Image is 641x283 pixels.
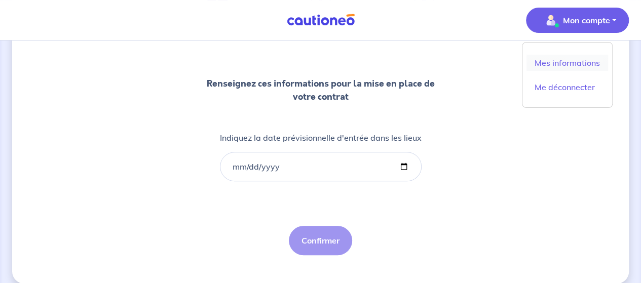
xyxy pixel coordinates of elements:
[526,79,608,95] a: Me déconnecter
[543,12,559,28] img: illu_account_valid_menu.svg
[563,14,610,26] p: Mon compte
[526,8,629,33] button: illu_account_valid_menu.svgMon compte
[199,77,442,103] p: Renseignez ces informations pour la mise en place de votre contrat
[526,55,608,71] a: Mes informations
[283,14,359,26] img: Cautioneo
[220,132,422,144] p: Indiquez la date prévisionnelle d'entrée dans les lieux
[220,152,422,181] input: lease-signed-date-placeholder
[522,42,613,108] div: illu_account_valid_menu.svgMon compte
